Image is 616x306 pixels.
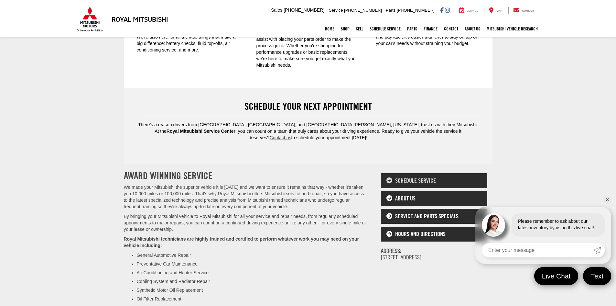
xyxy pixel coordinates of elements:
[420,21,441,37] a: Finance
[329,8,343,13] span: Service
[397,8,435,13] span: [PHONE_NUMBER]
[270,135,291,140] a: Contact us
[381,247,401,254] b: Address:
[381,173,488,188] a: Schedule Service
[461,21,483,37] a: About Us
[482,243,593,257] input: Enter your message
[75,6,104,32] img: Mitsubishi
[539,272,574,280] span: Live Chat
[484,7,507,14] a: Map
[483,21,541,37] a: Mitsubishi Vehicle Research
[137,261,366,270] li: Preventative Car Maintenance
[284,7,324,13] span: [PHONE_NUMBER]
[137,34,240,53] p: We're also here for all the little things that make a big difference: battery checks, fluid top-o...
[271,7,282,13] span: Sales
[467,9,478,12] span: Service
[508,7,539,14] a: Contact
[381,191,488,206] a: About Us
[441,21,461,37] a: Contact
[386,8,395,13] span: Parts
[381,227,488,242] a: Hours and Directions
[124,184,366,210] p: We made your Mitsubishi the superior vehicle it is [DATE] and we want to ensure it remains that w...
[381,209,488,224] a: Service and Parts Specials
[482,213,505,237] img: Agent profile photo
[124,236,359,248] b: Royal Mitsubishi technicians are highly trained and certified to perform whatever work you may ne...
[522,9,534,12] span: Contact
[322,21,338,37] a: Home
[512,213,605,237] div: Please remember to ask about our latest inventory by using this live chat!
[454,7,483,14] a: Service
[338,21,353,37] a: Shop
[381,248,488,261] h4: [STREET_ADDRESS]
[344,8,382,13] span: [PHONE_NUMBER]
[124,213,366,233] p: By bringing your Mitsubishi vehicle to Royal Mitsubishi for all your service and repair needs, fr...
[593,243,605,257] a: Submit
[124,170,366,181] h1: Award Winning Service
[496,9,502,12] span: Map
[445,7,450,13] a: Instagram: Click to visit our Instagram page
[534,267,578,285] a: Live Chat
[353,21,366,37] a: Sell
[137,101,480,112] h2: Schedule Your Next Appointment
[366,21,404,37] a: Schedule Service: Opens in a new tab
[137,270,366,278] li: Air Conditioning and Heater Service
[440,7,444,13] a: Facebook: Click to visit our Facebook page
[588,272,607,280] span: Text
[583,267,611,285] a: Text
[137,296,366,305] li: Oil Filter Replacement
[137,122,480,141] p: There's a reason drivers from [GEOGRAPHIC_DATA], [GEOGRAPHIC_DATA], and [GEOGRAPHIC_DATA][PERSON_...
[137,287,366,296] li: Synthetic Motor Oil Replacement
[112,16,168,23] h3: Royal Mitsubishi
[137,252,366,261] li: General Automotive Repair
[137,278,366,287] li: Cooling System and Radiator Repair
[167,129,235,134] strong: Royal Mitsubishi Service Center
[404,21,420,37] a: Parts: Opens in a new tab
